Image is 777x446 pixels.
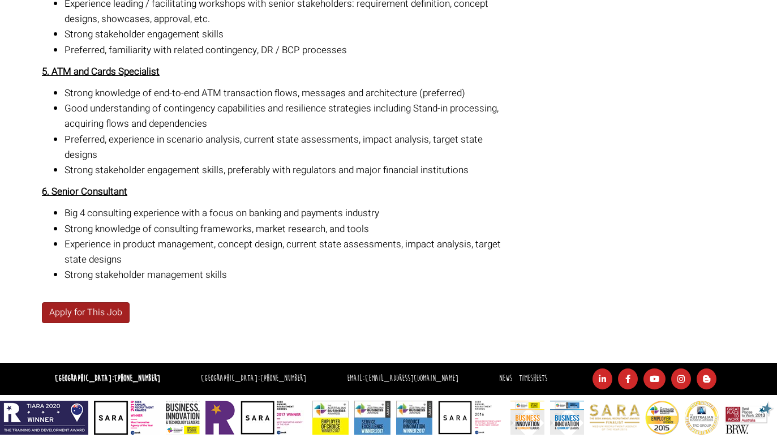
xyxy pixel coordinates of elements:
[519,373,547,384] a: Timesheets
[65,101,501,131] li: Good understanding of contingency capabilities and resilience strategies including Stand-in proce...
[65,132,501,162] li: Preferred, experience in scenario analysis, current state assessments, impact analysis, target st...
[55,373,160,384] strong: [GEOGRAPHIC_DATA]:
[344,371,461,387] li: Email:
[260,373,306,384] a: [PHONE_NUMBER]
[65,27,501,42] li: Strong stakeholder engagement skills
[499,373,512,384] a: News
[42,185,127,199] strong: 6. Senior Consultant
[65,162,501,178] li: Strong stakeholder engagement skills, preferably with regulators and major financial institutions
[65,42,501,58] li: Preferred, familiarity with related contingency, DR / BCP processes
[65,267,501,282] li: Strong stakeholder management skills
[65,237,501,267] li: Experience in product management, concept design, current state assessments, impact analysis, tar...
[114,373,160,384] a: [PHONE_NUMBER]
[42,65,160,79] strong: 5. ATM and Cards Specialist
[65,221,501,237] li: Strong knowledge of consulting frameworks, market research, and tools
[65,85,501,101] li: Strong knowledge of end-to-end ATM transaction flows, messages and architecture (preferred)
[42,302,130,323] a: Apply for This Job
[198,371,309,387] li: [GEOGRAPHIC_DATA]:
[65,205,501,221] li: Big 4 consulting experience with a focus on banking and payments industry
[365,373,458,384] a: [EMAIL_ADDRESS][DOMAIN_NAME]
